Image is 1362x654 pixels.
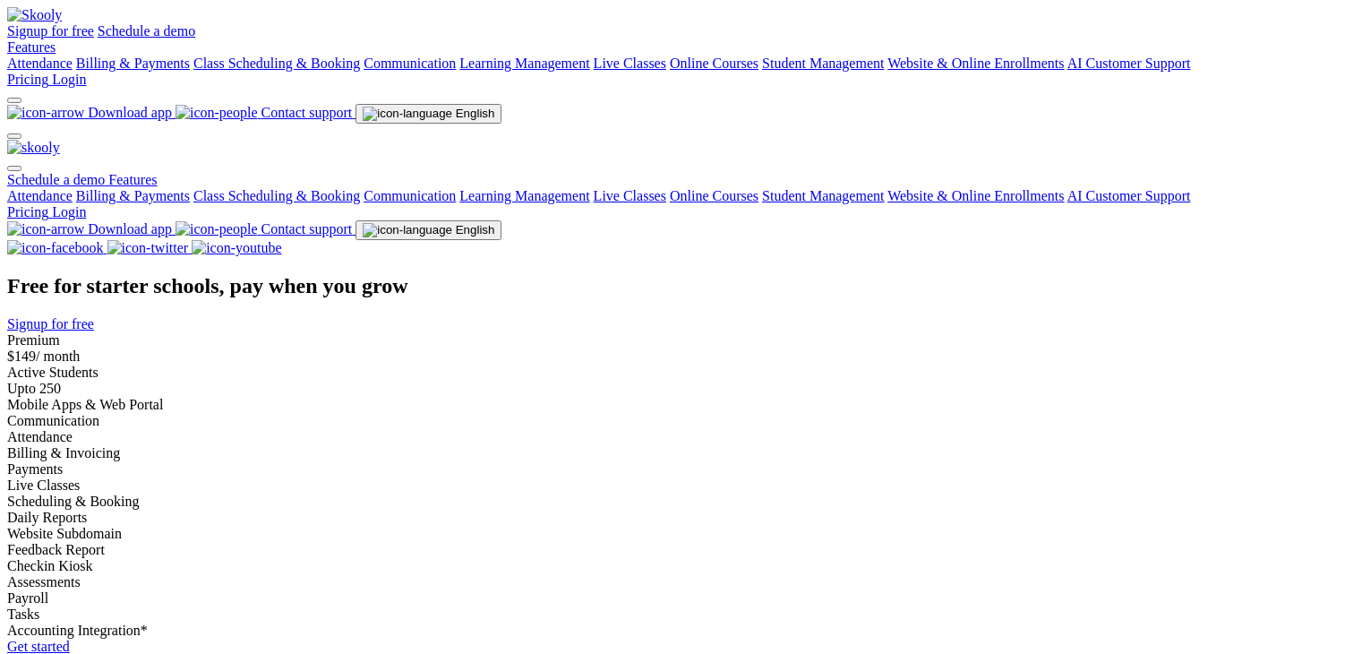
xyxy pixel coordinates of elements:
[7,607,1355,623] div: Tasks
[193,188,360,203] a: Class Scheduling & Booking
[7,105,176,120] a: Download app
[7,172,105,187] span: Schedule a demo
[7,574,1355,590] div: Assessments
[7,365,1355,381] div: Active Students
[76,56,190,71] a: Billing & Payments
[7,72,52,87] a: Pricing
[7,204,48,219] span: Pricing
[594,188,666,203] a: Live Classes
[261,221,352,237] span: Contact support
[7,221,84,237] img: icon-arrow
[7,590,1355,607] div: Payroll
[7,478,1355,494] div: Live Classes
[355,220,501,240] button: change language
[7,188,73,203] a: Attendance
[7,413,1355,429] div: Communication
[363,107,452,121] img: icon-language
[52,204,86,219] a: Login
[7,349,36,364] span: $149
[88,221,172,237] span: Download app
[176,105,258,121] img: icon-people
[7,429,1355,445] div: Attendance
[52,72,86,87] a: Login
[355,104,501,124] button: change language
[88,105,172,120] span: Download app
[176,105,355,120] a: Contact support
[7,105,84,121] img: icon-arrow
[1067,56,1191,71] a: AI Customer Support
[7,98,21,103] button: dropdown menu
[7,7,62,23] img: Skooly
[7,381,1355,397] div: Upto 250
[176,221,355,237] a: Contact support
[176,221,258,237] img: icon-people
[459,188,589,203] a: Learning Management
[670,188,758,203] a: Online Courses
[459,56,589,71] a: Learning Management
[36,349,80,364] span: / month
[456,223,495,237] span: English
[762,188,884,203] a: Student Management
[7,72,48,87] span: Pricing
[887,56,1064,71] a: Website & Online Enrollments
[7,639,70,654] a: Get started
[887,188,1064,203] a: Website & Online Enrollments
[363,223,452,237] img: icon-language
[7,56,73,71] a: Attendance
[7,221,176,237] a: Download app
[107,240,189,256] img: icon-twitter
[1067,188,1191,203] a: AI Customer Support
[456,107,495,120] span: English
[7,526,1355,542] div: Website Subdomain
[7,623,1355,639] div: Accounting Integration*
[762,56,884,71] a: Student Management
[7,166,21,171] button: close mobile menu
[7,240,104,256] img: icon-facebook
[7,316,94,331] a: Signup for free
[7,510,1355,526] div: Daily Reports
[7,461,1355,478] div: Payments
[7,39,56,55] a: Features
[108,172,157,187] a: Features
[364,188,456,203] a: Communication
[670,56,758,71] a: Online Courses
[76,188,190,203] a: Billing & Payments
[594,56,666,71] a: Live Classes
[7,204,52,219] a: Pricing
[7,274,1355,298] h1: Free for starter schools, pay when you grow
[98,23,195,39] a: Schedule a demo
[7,133,21,139] button: open mobile menu
[7,23,94,39] a: Signup for free
[7,542,1355,558] div: Feedback Report
[7,172,108,187] a: Schedule a demo
[364,56,456,71] a: Communication
[7,445,1355,461] div: Billing & Invoicing
[7,558,1355,574] div: Checkin Kiosk
[193,56,360,71] a: Class Scheduling & Booking
[7,140,60,156] img: skooly
[7,332,1355,349] div: Premium
[192,240,281,256] img: icon-youtube
[7,397,1355,413] div: Mobile Apps & Web Portal
[7,494,1355,510] div: Scheduling & Booking
[261,105,352,120] span: Contact support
